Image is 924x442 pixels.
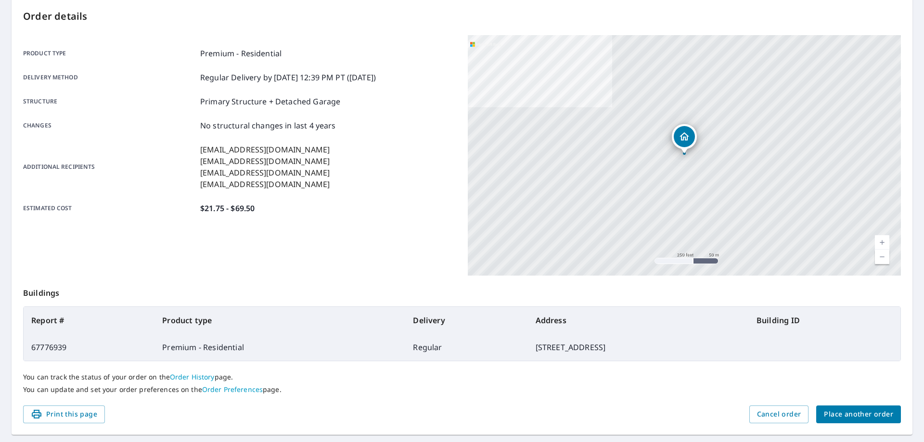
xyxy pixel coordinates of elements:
[528,334,749,361] td: [STREET_ADDRESS]
[154,334,405,361] td: Premium - Residential
[405,334,527,361] td: Regular
[200,167,330,178] p: [EMAIL_ADDRESS][DOMAIN_NAME]
[200,178,330,190] p: [EMAIL_ADDRESS][DOMAIN_NAME]
[23,48,196,59] p: Product type
[757,408,801,420] span: Cancel order
[23,72,196,83] p: Delivery method
[170,372,215,381] a: Order History
[23,9,901,24] p: Order details
[875,250,889,264] a: Current Level 17, Zoom Out
[23,202,196,214] p: Estimated cost
[23,96,196,107] p: Structure
[200,72,376,83] p: Regular Delivery by [DATE] 12:39 PM PT ([DATE])
[23,276,901,306] p: Buildings
[875,235,889,250] a: Current Level 17, Zoom In
[31,408,97,420] span: Print this page
[405,307,527,334] th: Delivery
[200,120,336,131] p: No structural changes in last 4 years
[749,307,900,334] th: Building ID
[202,385,263,394] a: Order Preferences
[200,48,282,59] p: Premium - Residential
[528,307,749,334] th: Address
[23,373,901,381] p: You can track the status of your order on the page.
[200,144,330,155] p: [EMAIL_ADDRESS][DOMAIN_NAME]
[154,307,405,334] th: Product type
[824,408,893,420] span: Place another order
[200,202,255,214] p: $21.75 - $69.50
[23,405,105,423] button: Print this page
[816,405,901,423] button: Place another order
[24,334,154,361] td: 67776939
[749,405,809,423] button: Cancel order
[24,307,154,334] th: Report #
[200,155,330,167] p: [EMAIL_ADDRESS][DOMAIN_NAME]
[672,124,697,154] div: Dropped pin, building 1, Residential property, 104 Manor Ct Greensboro, NC 27403
[23,385,901,394] p: You can update and set your order preferences on the page.
[200,96,340,107] p: Primary Structure + Detached Garage
[23,120,196,131] p: Changes
[23,144,196,190] p: Additional recipients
